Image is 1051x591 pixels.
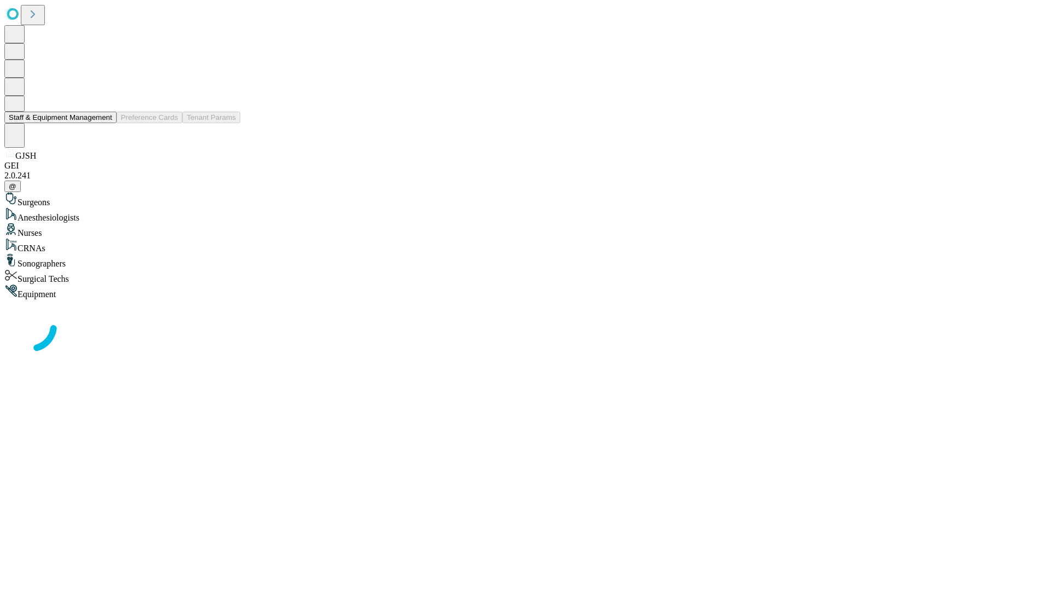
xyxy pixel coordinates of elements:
[4,161,1047,171] div: GEI
[15,151,36,160] span: GJSH
[4,284,1047,299] div: Equipment
[4,192,1047,207] div: Surgeons
[182,112,240,123] button: Tenant Params
[4,223,1047,238] div: Nurses
[4,181,21,192] button: @
[117,112,182,123] button: Preference Cards
[4,207,1047,223] div: Anesthesiologists
[4,112,117,123] button: Staff & Equipment Management
[4,253,1047,269] div: Sonographers
[4,238,1047,253] div: CRNAs
[4,269,1047,284] div: Surgical Techs
[4,171,1047,181] div: 2.0.241
[9,182,16,190] span: @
